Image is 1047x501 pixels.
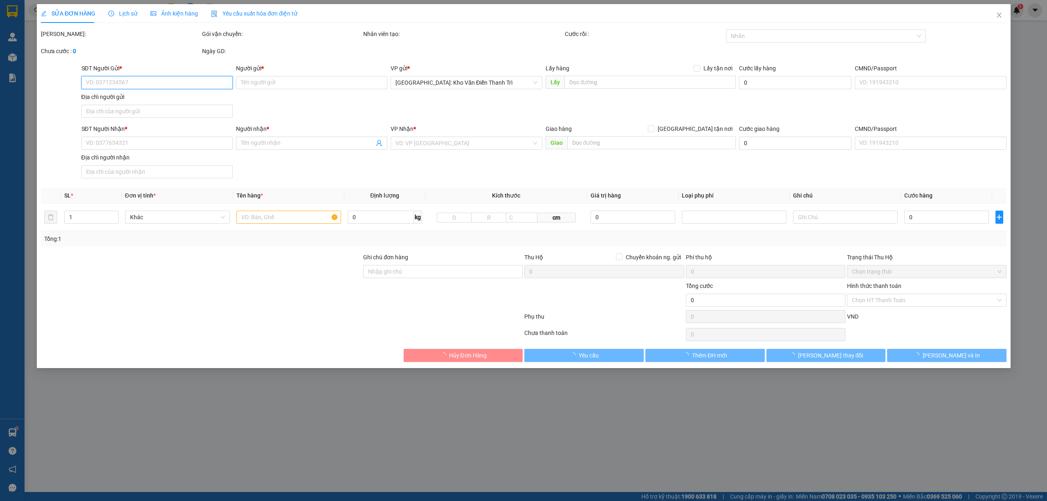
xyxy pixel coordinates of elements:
[685,283,712,289] span: Tổng cước
[537,213,575,222] span: cm
[81,165,232,178] input: Địa chỉ của người nhận
[793,211,897,224] input: Ghi Chú
[995,12,1002,18] span: close
[211,11,218,17] img: icon
[567,136,735,149] input: Dọc đường
[523,312,685,326] div: Phụ thu
[545,76,564,89] span: Lấy
[202,29,362,38] div: Gói vận chuyển:
[64,192,71,199] span: SL
[81,153,232,162] div: Địa chỉ người nhận
[622,253,684,262] span: Chuyển khoản ng. gửi
[236,192,263,199] span: Tên hàng
[590,192,620,199] span: Giá trị hàng
[81,92,232,101] div: Địa chỉ người gửi
[887,349,1007,362] button: [PERSON_NAME] và In
[151,11,156,16] span: picture
[363,254,408,261] label: Ghi chú đơn hàng
[739,137,852,150] input: Cước giao hàng
[739,126,779,132] label: Cước giao hàng
[739,76,852,89] input: Cước lấy hàng
[395,76,537,89] span: Hà Nội: Kho Văn Điển Thanh Trì
[108,10,137,17] span: Lịch sử
[923,351,980,360] span: [PERSON_NAME] và In
[236,124,387,133] div: Người nhận
[692,351,727,360] span: Thêm ĐH mới
[678,188,789,204] th: Loại phụ phí
[363,29,563,38] div: Nhân viên tạo:
[852,265,1001,278] span: Chọn trạng thái
[376,140,382,146] span: user-add
[987,4,1010,27] button: Close
[904,192,932,199] span: Cước hàng
[41,11,47,16] span: edit
[847,313,858,320] span: VND
[414,211,422,224] span: kg
[44,211,57,224] button: delete
[739,65,775,72] label: Cước lấy hàng
[41,10,95,17] span: SỬA ĐƠN HÀNG
[855,64,1006,73] div: CMND/Passport
[523,328,685,343] div: Chưa thanh toán
[565,29,724,38] div: Cước rồi :
[471,213,506,222] input: R
[564,76,735,89] input: Dọc đường
[81,124,232,133] div: SĐT Người Nhận
[151,10,198,17] span: Ảnh kiện hàng
[914,352,923,358] span: loading
[391,64,542,73] div: VP gửi
[524,349,644,362] button: Yêu cầu
[789,188,901,204] th: Ghi chú
[449,351,486,360] span: Hủy Đơn Hàng
[847,253,1006,262] div: Trạng thái Thu Hộ
[202,47,362,56] div: Ngày GD:
[81,105,232,118] input: Địa chỉ của người gửi
[73,48,76,54] b: 0
[847,283,901,289] label: Hình thức thanh toán
[211,10,297,17] span: Yêu cầu xuất hóa đơn điện tử
[789,352,798,358] span: loading
[125,192,155,199] span: Đơn vị tính
[545,126,571,132] span: Giao hàng
[545,65,569,72] span: Lấy hàng
[130,211,225,223] span: Khác
[370,192,399,199] span: Định lượng
[403,349,523,362] button: Hủy Đơn Hàng
[798,351,863,360] span: [PERSON_NAME] thay đổi
[492,192,520,199] span: Kích thước
[41,29,200,38] div: [PERSON_NAME]:
[645,349,765,362] button: Thêm ĐH mới
[524,254,543,261] span: Thu Hộ
[44,234,404,243] div: Tổng: 1
[440,352,449,358] span: loading
[437,213,472,222] input: D
[855,124,1006,133] div: CMND/Passport
[81,64,232,73] div: SĐT Người Gửi
[363,265,523,278] input: Ghi chú đơn hàng
[700,64,735,73] span: Lấy tận nơi
[545,136,567,149] span: Giao
[391,126,413,132] span: VP Nhận
[654,124,735,133] span: [GEOGRAPHIC_DATA] tận nơi
[569,352,578,358] span: loading
[41,47,200,56] div: Chưa cước :
[236,64,387,73] div: Người gửi
[578,351,598,360] span: Yêu cầu
[685,253,845,265] div: Phí thu hộ
[236,211,341,224] input: VD: Bàn, Ghế
[506,213,537,222] input: C
[995,214,1002,220] span: plus
[995,211,1003,224] button: plus
[766,349,885,362] button: [PERSON_NAME] thay đổi
[108,11,114,16] span: clock-circle
[683,352,692,358] span: loading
